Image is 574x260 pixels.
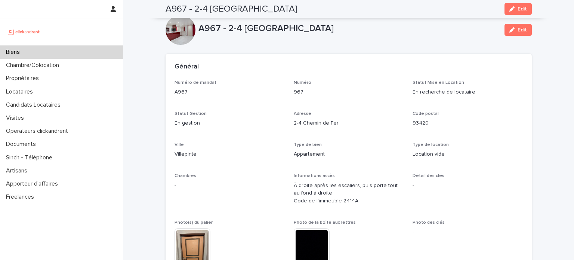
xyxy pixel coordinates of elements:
span: Chambres [175,174,196,178]
span: Photo des clés [413,220,445,225]
span: Type de bien [294,143,322,147]
span: Adresse [294,111,311,116]
p: - [413,228,523,236]
p: Appartement [294,150,404,158]
p: À droite après les escaliers, puis porte tout au fond à droite Code de l'immeuble 2414A [294,182,404,205]
p: Chambre/Colocation [3,62,65,69]
p: Sinch - Téléphone [3,154,58,161]
p: A967 [175,88,285,96]
span: Edit [518,27,527,33]
p: Apporteur d'affaires [3,180,64,187]
p: Propriétaires [3,75,45,82]
button: Edit [504,3,532,15]
p: - [413,182,523,190]
p: En recherche de locataire [413,88,523,96]
span: Détail des clés [413,174,444,178]
p: Location vide [413,150,523,158]
span: Ville [175,143,184,147]
span: Statut Mise en Location [413,80,464,85]
h2: A967 - 2-4 [GEOGRAPHIC_DATA] [166,4,297,15]
p: Biens [3,49,26,56]
span: Code postal [413,111,439,116]
p: Operateurs clickandrent [3,128,74,135]
p: A967 - 2-4 [GEOGRAPHIC_DATA] [198,23,499,34]
span: Informations accès [294,174,335,178]
p: Villepinte [175,150,285,158]
p: - [175,182,285,190]
button: Edit [504,24,532,36]
p: Candidats Locataires [3,101,67,108]
span: Numéro de mandat [175,80,216,85]
span: Type de location [413,143,449,147]
p: Artisans [3,167,33,174]
p: 967 [294,88,404,96]
p: 93420 [413,119,523,127]
p: Visites [3,114,30,122]
p: 2-4 Chemin de Fer [294,119,404,127]
span: Photo de la boîte aux lettres [294,220,356,225]
p: Freelances [3,193,40,201]
p: En gestion [175,119,285,127]
p: Documents [3,141,42,148]
span: Photo(s) du palier [175,220,213,225]
span: Edit [518,6,527,12]
p: Locataires [3,88,39,95]
span: Numéro [294,80,311,85]
h2: Général [175,63,199,71]
img: UCB0brd3T0yccxBKYDjQ [6,24,42,39]
span: Statut Gestion [175,111,207,116]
